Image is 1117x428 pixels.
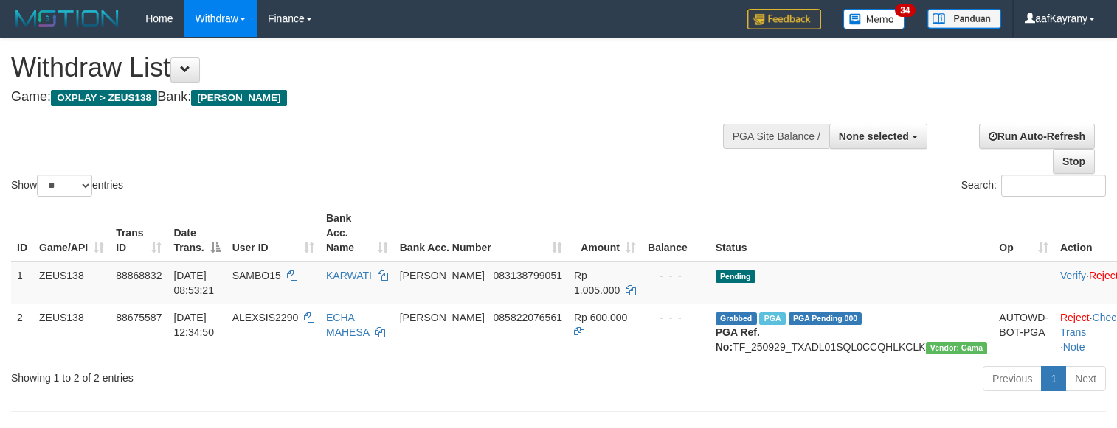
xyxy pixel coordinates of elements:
a: Note [1063,341,1085,353]
td: AUTOWD-BOT-PGA [993,304,1054,360]
th: Date Trans.: activate to sort column descending [167,205,226,262]
th: Trans ID: activate to sort column ascending [110,205,167,262]
td: 2 [11,304,33,360]
div: Showing 1 to 2 of 2 entries [11,365,454,385]
span: SAMBO15 [232,270,281,281]
span: Grabbed [716,312,757,325]
div: - - - [648,310,704,325]
a: 1 [1041,366,1066,391]
th: Status [710,205,994,262]
span: [PERSON_NAME] [400,270,485,281]
td: ZEUS138 [33,304,110,360]
b: PGA Ref. No: [716,326,760,353]
a: Next [1065,366,1106,391]
a: Reject [1060,312,1090,323]
span: Copy 085822076561 to clipboard [494,312,562,323]
th: Bank Acc. Number: activate to sort column ascending [394,205,568,262]
a: Run Auto-Refresh [979,124,1095,149]
span: 88675587 [116,312,162,323]
img: Button%20Memo.svg [843,9,905,29]
span: 88868832 [116,270,162,281]
span: Pending [716,270,755,283]
select: Showentries [37,175,92,197]
span: Rp 1.005.000 [574,270,620,296]
h1: Withdraw List [11,53,730,83]
button: None selected [829,124,927,149]
img: Feedback.jpg [747,9,821,29]
span: Marked by aafpengsreynich [759,312,785,325]
a: Stop [1053,149,1095,174]
th: Game/API: activate to sort column ascending [33,205,110,262]
a: Verify [1060,270,1086,281]
span: Vendor URL: https://trx31.1velocity.biz [926,342,988,354]
th: Balance [642,205,710,262]
label: Search: [961,175,1106,197]
td: 1 [11,262,33,304]
span: 34 [895,4,915,17]
span: [PERSON_NAME] [400,312,485,323]
td: TF_250929_TXADL01SQL0CCQHLKCLK [710,304,994,360]
th: ID [11,205,33,262]
th: User ID: activate to sort column ascending [226,205,320,262]
a: KARWATI [326,270,372,281]
span: None selected [839,130,909,142]
img: MOTION_logo.png [11,7,123,29]
a: Previous [983,366,1042,391]
th: Op: activate to sort column ascending [993,205,1054,262]
div: PGA Site Balance / [723,124,829,149]
td: ZEUS138 [33,262,110,304]
th: Bank Acc. Name: activate to sort column ascending [320,205,394,262]
label: Show entries [11,175,123,197]
img: panduan.png [927,9,1001,29]
span: OXPLAY > ZEUS138 [51,90,157,106]
span: ALEXSIS2290 [232,312,299,323]
span: Rp 600.000 [574,312,627,323]
span: [DATE] 08:53:21 [173,270,214,296]
span: [DATE] 12:34:50 [173,312,214,338]
h4: Game: Bank: [11,90,730,105]
span: [PERSON_NAME] [191,90,286,106]
input: Search: [1001,175,1106,197]
span: PGA Pending [789,312,862,325]
span: Copy 083138799051 to clipboard [494,270,562,281]
div: - - - [648,268,704,283]
a: ECHA MAHESA [326,312,369,338]
th: Amount: activate to sort column ascending [568,205,642,262]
